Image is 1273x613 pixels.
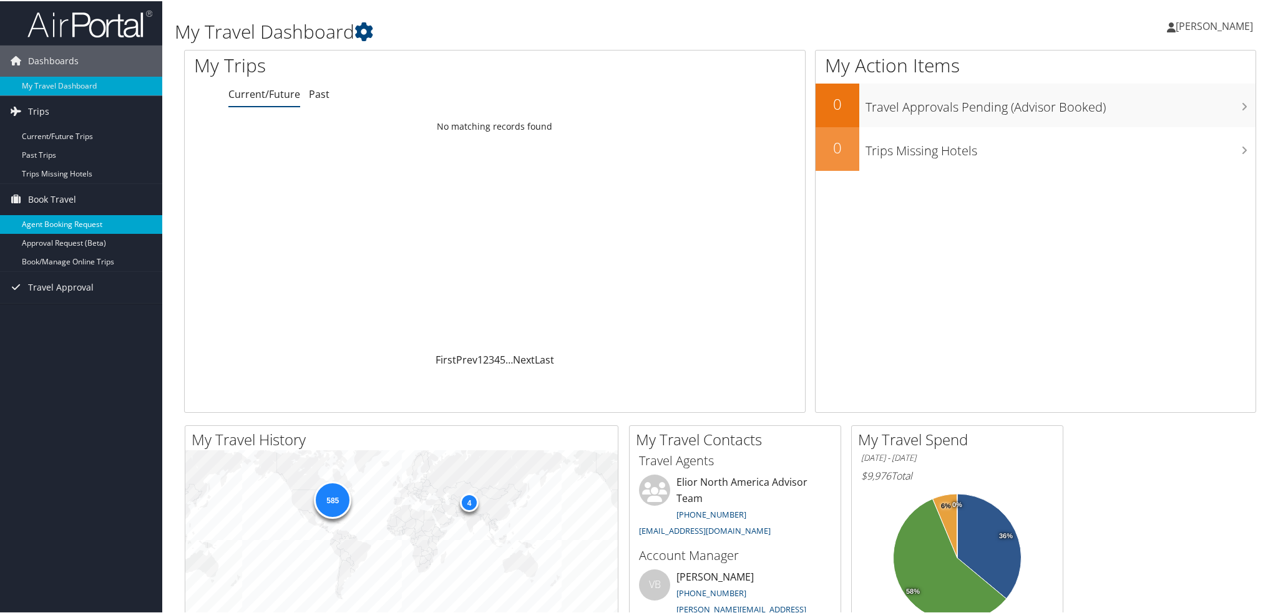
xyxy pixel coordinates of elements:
span: Dashboards [28,44,79,75]
div: 4 [460,491,479,510]
a: [PERSON_NAME] [1167,6,1266,44]
a: 0Travel Approvals Pending (Advisor Booked) [816,82,1256,126]
a: Current/Future [228,86,300,100]
h2: 0 [816,92,859,113]
span: Trips [28,95,49,126]
tspan: 36% [999,531,1013,539]
a: 1 [477,352,483,365]
a: 5 [500,352,505,365]
td: No matching records found [185,114,805,137]
h2: My Travel Spend [858,428,1063,449]
h3: Account Manager [639,546,831,563]
h6: Total [861,468,1053,481]
a: [PHONE_NUMBER] [676,508,746,519]
a: [EMAIL_ADDRESS][DOMAIN_NAME] [639,524,771,535]
tspan: 6% [941,501,951,509]
h2: 0 [816,136,859,157]
h1: My Travel Dashboard [175,17,902,44]
h3: Travel Agents [639,451,831,468]
tspan: 58% [906,587,920,594]
a: Past [309,86,329,100]
tspan: 0% [952,500,962,508]
div: 585 [314,480,351,518]
h2: My Travel History [192,428,618,449]
a: 3 [489,352,494,365]
a: Last [535,352,554,365]
a: 0Trips Missing Hotels [816,126,1256,170]
span: Book Travel [28,183,76,214]
span: [PERSON_NAME] [1176,18,1253,32]
li: Elior North America Advisor Team [633,473,837,540]
a: First [436,352,456,365]
a: [PHONE_NUMBER] [676,586,746,597]
span: Travel Approval [28,271,94,302]
h3: Trips Missing Hotels [866,135,1256,158]
h2: My Travel Contacts [636,428,841,449]
img: airportal-logo.png [27,8,152,37]
a: 4 [494,352,500,365]
h3: Travel Approvals Pending (Advisor Booked) [866,91,1256,115]
div: VB [639,568,670,599]
a: 2 [483,352,489,365]
h1: My Trips [194,51,537,77]
h1: My Action Items [816,51,1256,77]
a: Prev [456,352,477,365]
span: … [505,352,513,365]
span: $9,976 [861,468,891,481]
h6: [DATE] - [DATE] [861,451,1053,463]
a: Next [513,352,535,365]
